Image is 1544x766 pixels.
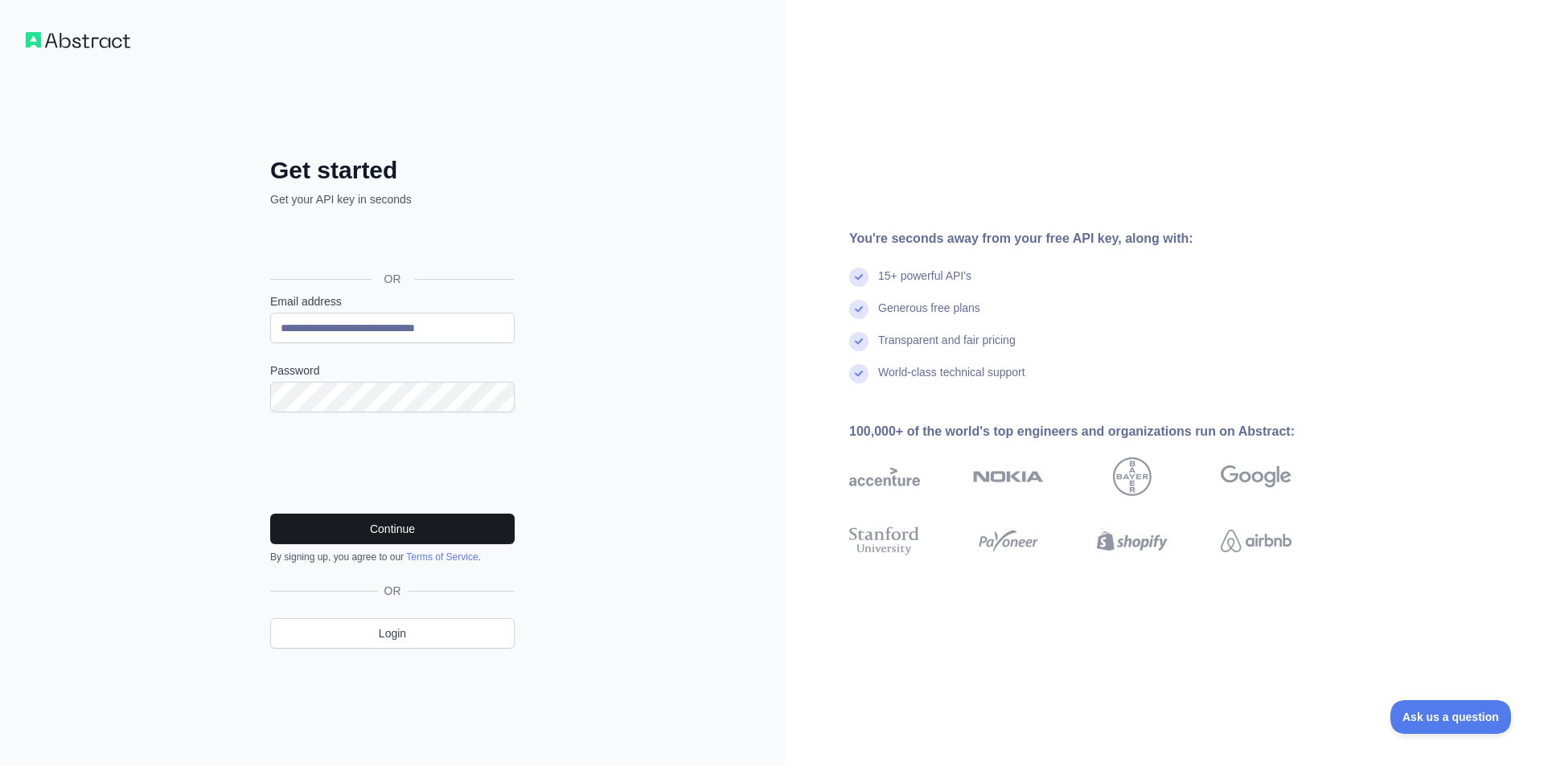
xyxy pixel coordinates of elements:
[1390,700,1512,734] iframe: Toggle Customer Support
[849,457,920,496] img: accenture
[878,332,1016,364] div: Transparent and fair pricing
[849,422,1343,441] div: 100,000+ of the world's top engineers and organizations run on Abstract:
[372,271,414,287] span: OR
[262,225,519,260] iframe: Nút Đăng nhập bằng Google
[26,32,130,48] img: Workflow
[849,364,868,383] img: check mark
[878,364,1025,396] div: World-class technical support
[878,300,980,332] div: Generous free plans
[270,191,515,207] p: Get your API key in seconds
[378,583,408,599] span: OR
[270,363,515,379] label: Password
[1221,523,1291,559] img: airbnb
[270,293,515,309] label: Email address
[1097,523,1168,559] img: shopify
[849,523,920,559] img: stanford university
[270,514,515,544] button: Continue
[1221,457,1291,496] img: google
[1113,457,1152,496] img: bayer
[849,229,1343,248] div: You're seconds away from your free API key, along with:
[849,300,868,319] img: check mark
[270,618,515,649] a: Login
[270,432,515,494] iframe: reCAPTCHA
[406,551,478,563] a: Terms of Service
[849,332,868,351] img: check mark
[973,457,1044,496] img: nokia
[878,268,971,300] div: 15+ powerful API's
[849,268,868,287] img: check mark
[973,523,1044,559] img: payoneer
[270,551,515,563] div: By signing up, you agree to our .
[270,156,515,185] h2: Get started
